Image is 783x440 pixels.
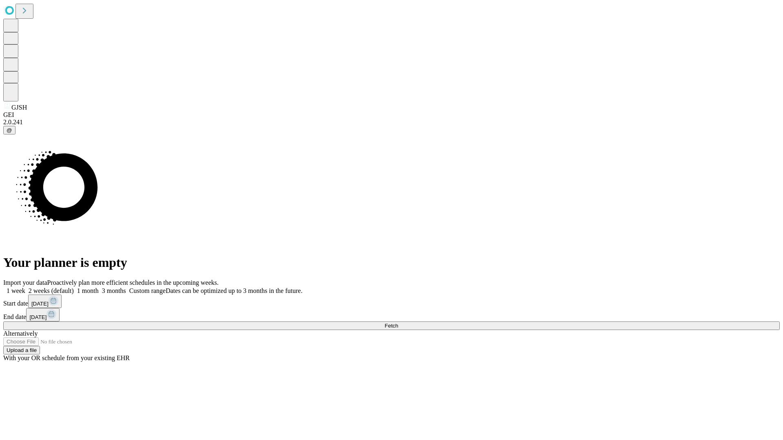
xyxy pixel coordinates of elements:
div: GEI [3,111,780,119]
button: [DATE] [28,295,62,308]
span: With your OR schedule from your existing EHR [3,354,130,361]
span: 3 months [102,287,126,294]
span: [DATE] [31,301,49,307]
span: Custom range [129,287,166,294]
button: Fetch [3,321,780,330]
span: Alternatively [3,330,38,337]
span: Dates can be optimized up to 3 months in the future. [166,287,302,294]
button: @ [3,126,15,134]
div: End date [3,308,780,321]
span: 1 month [77,287,99,294]
span: [DATE] [29,314,46,320]
span: Import your data [3,279,47,286]
span: 2 weeks (default) [29,287,74,294]
button: [DATE] [26,308,60,321]
span: @ [7,127,12,133]
span: Proactively plan more efficient schedules in the upcoming weeks. [47,279,219,286]
h1: Your planner is empty [3,255,780,270]
span: GJSH [11,104,27,111]
span: Fetch [385,323,398,329]
div: Start date [3,295,780,308]
div: 2.0.241 [3,119,780,126]
button: Upload a file [3,346,40,354]
span: 1 week [7,287,25,294]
